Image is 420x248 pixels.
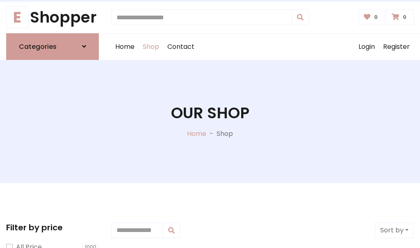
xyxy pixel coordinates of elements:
p: - [206,129,217,139]
h6: Categories [19,43,57,51]
h1: Shopper [6,8,99,27]
a: EShopper [6,8,99,27]
p: Shop [217,129,233,139]
span: 0 [401,14,409,21]
span: 0 [372,14,380,21]
a: Home [187,129,206,138]
span: E [6,6,28,28]
a: Login [354,34,379,60]
h1: Our Shop [171,104,249,122]
a: 0 [358,9,385,25]
a: Home [111,34,139,60]
a: Register [379,34,414,60]
button: Sort by [375,223,414,238]
h5: Filter by price [6,223,99,232]
a: Categories [6,33,99,60]
a: Contact [163,34,199,60]
a: Shop [139,34,163,60]
a: 0 [386,9,414,25]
